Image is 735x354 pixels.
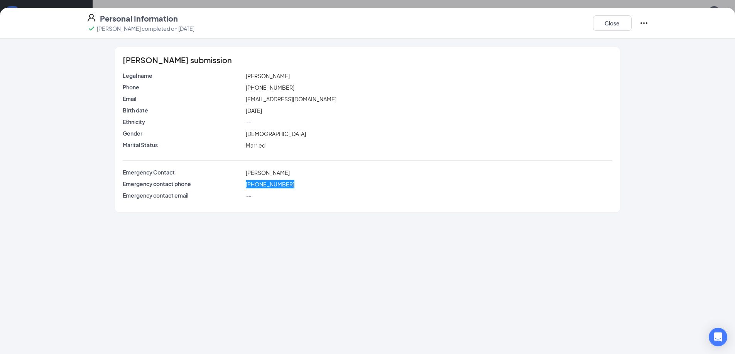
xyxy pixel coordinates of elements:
p: Emergency contact phone [123,180,243,188]
p: Gender [123,129,243,137]
svg: Ellipses [639,18,649,28]
p: Emergency Contact [123,168,243,176]
span: [PERSON_NAME] submission [123,56,232,64]
span: [DEMOGRAPHIC_DATA] [246,130,306,137]
svg: User [87,13,96,22]
p: Birth date [123,106,243,114]
p: Marital Status [123,141,243,149]
span: -- [246,119,251,126]
span: [PERSON_NAME] [246,72,290,79]
h4: Personal Information [100,13,178,24]
button: Close [593,15,632,31]
span: [PHONE_NUMBER] [246,181,294,188]
span: [DATE] [246,107,262,114]
span: -- [246,192,251,199]
p: Phone [123,83,243,91]
p: Legal name [123,72,243,79]
div: Open Intercom Messenger [709,328,727,346]
p: Emergency contact email [123,191,243,199]
span: [PERSON_NAME] [246,169,290,176]
p: [PERSON_NAME] completed on [DATE] [97,25,194,32]
p: Email [123,95,243,102]
span: [EMAIL_ADDRESS][DOMAIN_NAME] [246,96,336,102]
svg: Checkmark [87,24,96,33]
span: Married [246,142,265,149]
p: Ethnicity [123,118,243,126]
span: [PHONE_NUMBER] [246,84,294,91]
